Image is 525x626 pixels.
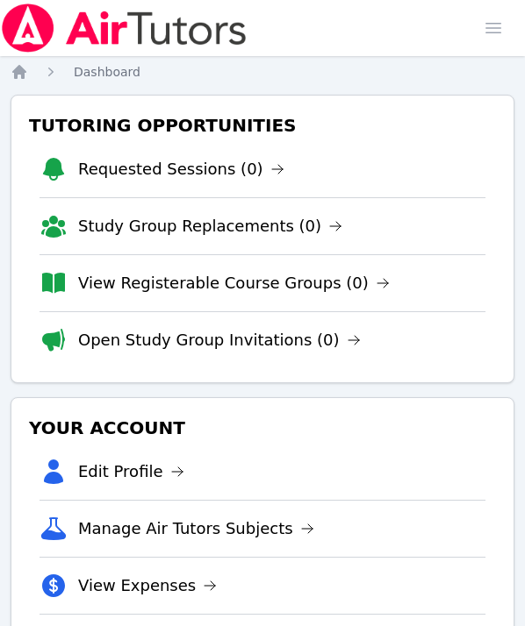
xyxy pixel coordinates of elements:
[78,328,361,352] a: Open Study Group Invitations (0)
[25,412,500,444] h3: Your Account
[78,459,184,484] a: Edit Profile
[74,63,140,81] a: Dashboard
[78,214,342,238] a: Study Group Replacements (0)
[78,573,217,598] a: View Expenses
[11,63,514,81] nav: Breadcrumb
[78,271,390,295] a: View Registerable Course Groups (0)
[78,157,284,181] a: Requested Sessions (0)
[25,110,500,141] h3: Tutoring Opportunities
[78,516,314,541] a: Manage Air Tutors Subjects
[74,65,140,79] span: Dashboard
